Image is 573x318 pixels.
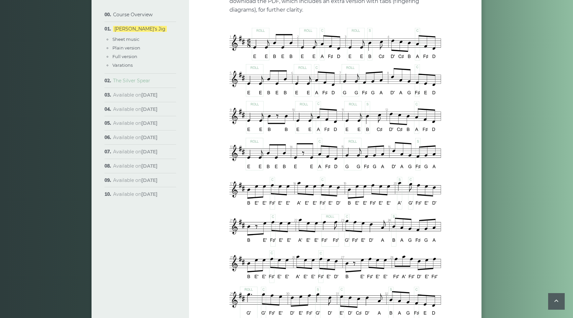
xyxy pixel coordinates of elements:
strong: [DATE] [141,163,158,169]
span: Available on [113,191,158,197]
strong: [DATE] [141,134,158,140]
a: [PERSON_NAME]’s Jig [113,26,167,32]
strong: [DATE] [141,92,158,98]
a: Full version [112,54,137,59]
span: Available on [113,177,158,183]
strong: [DATE] [141,106,158,112]
span: Available on [113,149,158,155]
a: Course Overview [113,12,153,18]
a: Sheet music [112,37,139,42]
span: Available on [113,92,158,98]
span: Available on [113,120,158,126]
strong: [DATE] [141,177,158,183]
span: Available on [113,134,158,140]
a: Varations [112,62,133,68]
span: Available on [113,106,158,112]
strong: [DATE] [141,191,158,197]
strong: [DATE] [141,149,158,155]
a: The Silver Spear [113,78,150,84]
a: Plain version [112,45,140,50]
span: Available on [113,163,158,169]
strong: [DATE] [141,120,158,126]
